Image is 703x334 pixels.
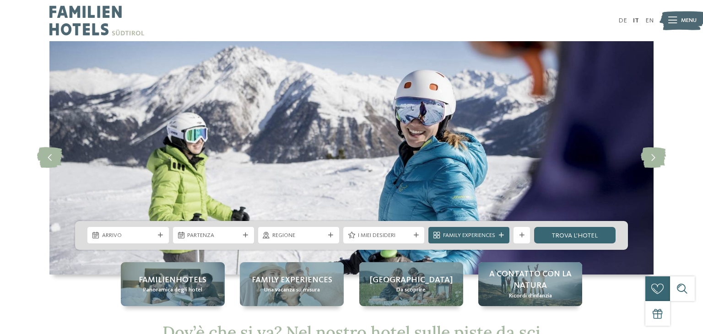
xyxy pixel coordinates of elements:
span: Familienhotels [139,275,206,286]
span: Ricordi d’infanzia [509,292,552,300]
span: Panoramica degli hotel [143,286,202,294]
a: IT [633,17,639,24]
span: I miei desideri [358,232,410,240]
a: EN [645,17,654,24]
a: trova l’hotel [534,227,615,243]
a: Hotel sulle piste da sci per bambini: divertimento senza confini Familienhotels Panoramica degli ... [121,262,225,306]
span: Partenza [187,232,239,240]
span: Family Experiences [443,232,495,240]
a: DE [618,17,627,24]
a: Hotel sulle piste da sci per bambini: divertimento senza confini Family experiences Una vacanza s... [240,262,344,306]
a: Hotel sulle piste da sci per bambini: divertimento senza confini [GEOGRAPHIC_DATA] Da scoprire [359,262,463,306]
span: A contatto con la natura [487,269,574,291]
span: Una vacanza su misura [264,286,320,294]
span: [GEOGRAPHIC_DATA] [370,275,453,286]
span: Family experiences [252,275,332,286]
span: Da scoprire [396,286,426,294]
img: Hotel sulle piste da sci per bambini: divertimento senza confini [49,41,654,275]
a: Hotel sulle piste da sci per bambini: divertimento senza confini A contatto con la natura Ricordi... [478,262,582,306]
span: Arrivo [102,232,154,240]
span: Regione [272,232,324,240]
span: Menu [681,16,697,25]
